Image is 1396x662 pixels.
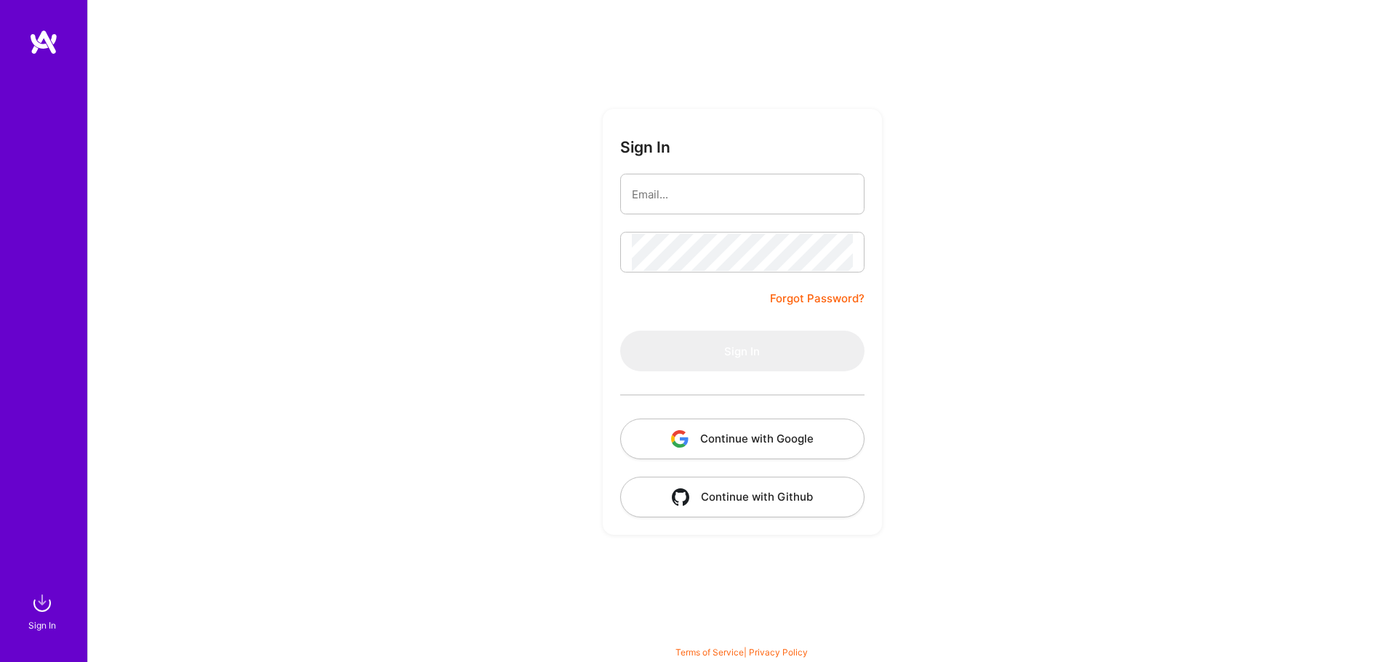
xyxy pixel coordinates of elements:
[620,477,865,517] button: Continue with Github
[620,331,865,371] button: Sign In
[632,176,853,213] input: Email...
[675,647,808,658] span: |
[620,419,865,459] button: Continue with Google
[28,589,57,618] img: sign in
[672,488,689,506] img: icon
[28,618,56,633] div: Sign In
[671,430,689,448] img: icon
[770,290,865,307] a: Forgot Password?
[31,589,57,633] a: sign inSign In
[87,618,1396,655] div: © 2025 ATeams Inc., All rights reserved.
[749,647,808,658] a: Privacy Policy
[675,647,744,658] a: Terms of Service
[620,138,670,156] h3: Sign In
[29,29,58,55] img: logo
